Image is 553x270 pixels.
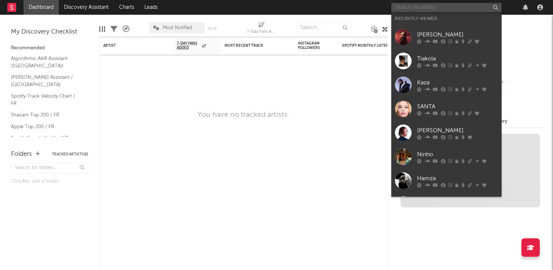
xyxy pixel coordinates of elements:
div: [PERSON_NAME] [417,30,498,39]
div: Most Recent Track [225,43,280,48]
a: Kaza [391,73,502,97]
div: Ninho [417,150,498,159]
a: [PERSON_NAME] [391,25,502,49]
div: SANTA [417,102,498,111]
button: Tracked Artists(0) [52,152,88,156]
div: 7-Day Fans Added (7-Day Fans Added) [247,18,276,40]
div: Folders [11,150,32,159]
a: Hamza [391,169,502,193]
div: -- [497,77,546,87]
input: Search... [296,22,351,33]
a: Shazam Top 200 / FR [11,111,81,119]
input: Search for folders... [11,163,88,173]
input: Search for artists [391,3,502,12]
div: Tiakola [417,54,498,63]
a: [PERSON_NAME] Assistant / [GEOGRAPHIC_DATA] [11,73,81,88]
a: Tiakola [391,49,502,73]
div: 7-Day Fans Added (7-Day Fans Added) [247,28,276,36]
a: Algorithmic A&R Assistant ([GEOGRAPHIC_DATA]) [11,55,81,70]
div: Artist [103,43,158,48]
div: You have no tracked artists. [198,111,289,119]
a: Spotify Search Virality / FR [11,134,81,142]
a: [PERSON_NAME] [391,121,502,145]
span: 7-Day Fans Added [177,41,200,50]
a: SANTA [391,97,502,121]
a: Apple Top 200 / FR [11,123,81,131]
div: Recently Viewed [395,14,498,23]
span: Most Notified [163,25,192,30]
div: My Discovery Checklist [11,28,88,36]
div: Kaza [417,78,498,87]
div: -- [497,87,546,97]
a: Spotify Track Velocity Chart / FR [11,92,81,107]
div: Recommended [11,44,88,53]
div: Edit Columns [99,18,105,40]
div: Click to add a folder. [11,177,88,186]
div: [PERSON_NAME] [417,126,498,135]
button: Save [207,27,217,31]
div: Filters [111,18,117,40]
a: Ava Max [391,193,502,217]
div: Instagram Followers [298,41,324,50]
div: Spotify Monthly Listeners [342,43,397,48]
a: Ninho [391,145,502,169]
div: Hamza [417,174,498,183]
div: A&R Pipeline [123,18,129,40]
